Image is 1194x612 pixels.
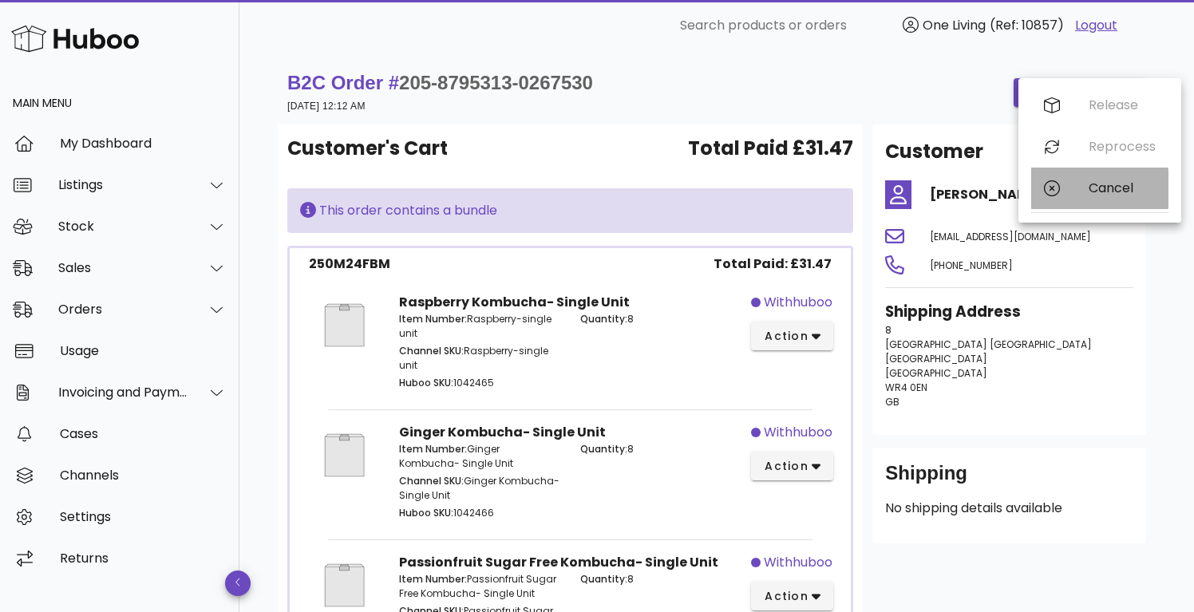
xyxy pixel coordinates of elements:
div: Invoicing and Payments [58,385,188,400]
div: Settings [60,509,227,524]
span: [GEOGRAPHIC_DATA] [885,352,987,365]
button: action [751,452,833,480]
p: Passionfruit Sugar Free Kombucha- Single Unit [399,572,560,601]
span: Customer's Cart [287,134,448,163]
span: GB [885,395,899,409]
h3: Shipping Address [885,301,1133,323]
p: Ginger Kombucha- Single Unit [399,474,560,503]
div: Channels [60,468,227,483]
span: [GEOGRAPHIC_DATA] [885,366,987,380]
p: Raspberry-single unit [399,312,560,341]
p: Raspberry-single unit [399,344,560,373]
p: 8 [580,442,741,456]
div: Cases [60,426,227,441]
span: 8 [885,323,892,337]
span: Item Number: [399,312,467,326]
button: action [751,582,833,610]
div: This order contains a bundle [300,201,840,220]
img: Product Image [309,293,380,357]
div: Orders [58,302,188,317]
span: Quantity: [580,572,627,586]
span: Item Number: [399,572,467,586]
span: Quantity: [580,312,627,326]
div: Sales [58,260,188,275]
span: Huboo SKU: [399,506,453,519]
span: action [764,588,809,605]
span: Item Number: [399,442,467,456]
p: No shipping details available [885,499,1133,518]
span: Huboo SKU: [399,376,453,389]
span: [PHONE_NUMBER] [930,259,1013,272]
span: WR4 0EN [885,381,927,394]
button: action [751,322,833,350]
span: withhuboo [764,293,832,312]
span: Channel SKU: [399,474,464,488]
span: [GEOGRAPHIC_DATA] [GEOGRAPHIC_DATA] [885,338,1092,351]
span: Total Paid £31.47 [688,134,853,163]
h2: Customer [885,137,983,166]
span: Total Paid: £31.47 [714,255,832,274]
span: Quantity: [580,442,627,456]
strong: B2C Order # [287,72,593,93]
p: 8 [580,312,741,326]
span: [EMAIL_ADDRESS][DOMAIN_NAME] [930,230,1091,243]
p: 8 [580,572,741,586]
img: Product Image [309,423,380,488]
small: [DATE] 12:12 AM [287,101,366,112]
span: 205-8795313-0267530 [399,72,593,93]
div: Listings [58,177,188,192]
p: 1042466 [399,506,560,520]
strong: Ginger Kombucha- Single Unit [399,423,606,441]
div: Shipping [885,460,1133,499]
div: Cancel [1089,180,1156,195]
div: Returns [60,551,227,566]
strong: Passionfruit Sugar Free Kombucha- Single Unit [399,553,718,571]
button: order actions [1014,78,1146,107]
p: Ginger Kombucha- Single Unit [399,442,560,471]
div: Usage [60,343,227,358]
span: withhuboo [764,553,832,572]
div: 250M24FBM [309,255,390,274]
span: (Ref: 10857) [990,16,1064,34]
span: action [764,328,809,345]
span: withhuboo [764,423,832,442]
span: Channel SKU: [399,344,464,357]
div: My Dashboard [60,136,227,151]
a: Logout [1075,16,1117,35]
div: Stock [58,219,188,234]
span: action [764,458,809,475]
p: 1042465 [399,376,560,390]
h4: [PERSON_NAME] [930,185,1133,204]
img: Huboo Logo [11,22,139,56]
span: One Living [923,16,986,34]
strong: Raspberry Kombucha- Single Unit [399,293,630,311]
